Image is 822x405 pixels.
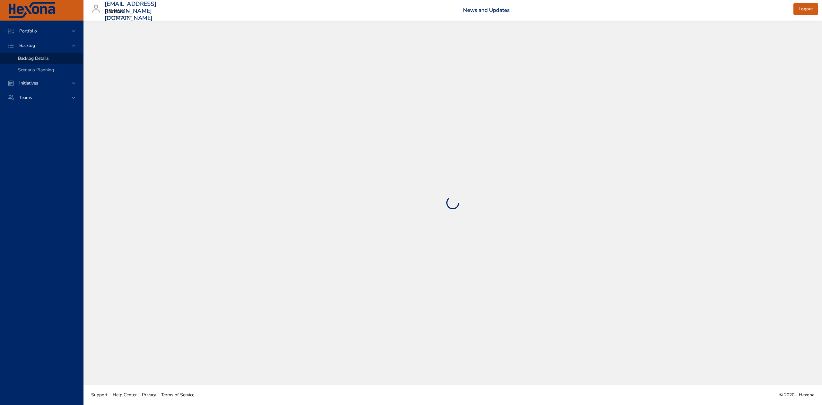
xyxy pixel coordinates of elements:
[139,388,159,402] a: Privacy
[14,28,42,34] span: Portfolio
[793,3,818,15] button: Logout
[105,1,156,22] h3: [EMAIL_ADDRESS][PERSON_NAME][DOMAIN_NAME]
[110,388,139,402] a: Help Center
[18,55,49,61] span: Backlog Details
[14,42,40,49] span: Backlog
[463,6,510,14] a: News and Updates
[8,2,56,18] img: Hexona
[14,94,37,101] span: Teams
[113,392,137,398] span: Help Center
[18,67,54,73] span: Scenario Planning
[89,388,110,402] a: Support
[799,5,813,13] span: Logout
[142,392,156,398] span: Privacy
[105,6,132,17] div: Raintree
[161,392,194,398] span: Terms of Service
[159,388,197,402] a: Terms of Service
[14,80,43,86] span: Initiatives
[91,392,108,398] span: Support
[779,392,814,398] span: © 2020 - Hexona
